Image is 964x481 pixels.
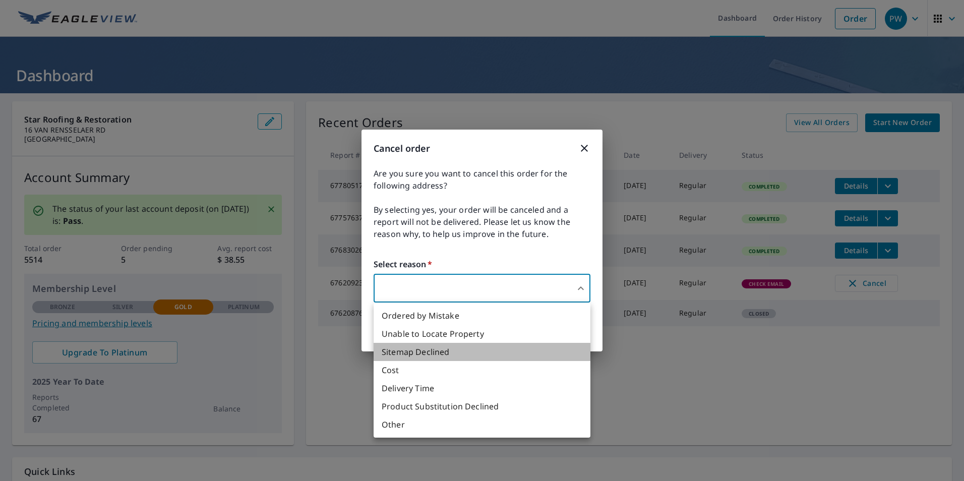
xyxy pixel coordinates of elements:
li: Cost [374,361,590,379]
li: Product Substitution Declined [374,397,590,415]
li: Ordered by Mistake [374,307,590,325]
li: Delivery Time [374,379,590,397]
li: Other [374,415,590,434]
li: Unable to Locate Property [374,325,590,343]
li: Sitemap Declined [374,343,590,361]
